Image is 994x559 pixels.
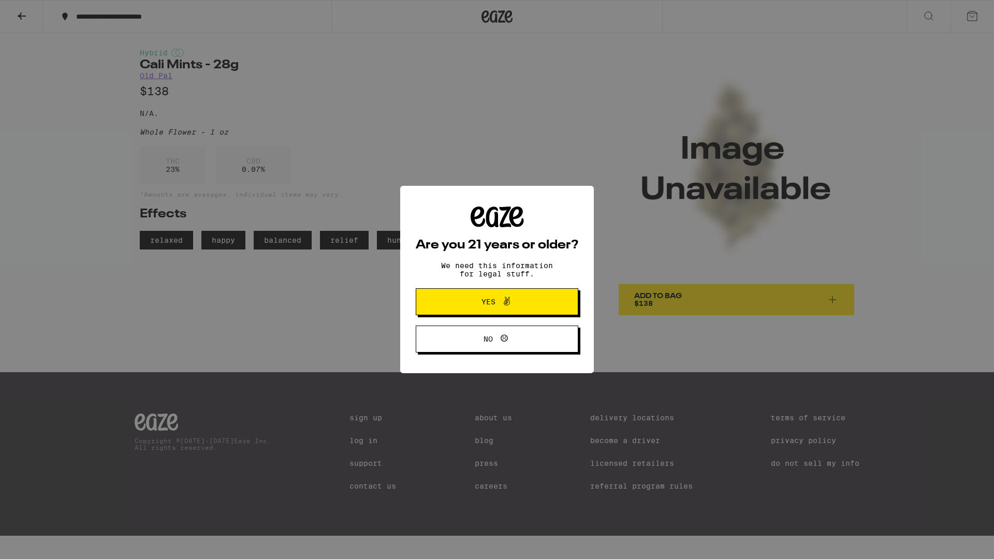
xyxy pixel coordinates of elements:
[416,288,578,315] button: Yes
[416,239,578,252] h2: Are you 21 years or older?
[481,298,495,305] span: Yes
[416,326,578,352] button: No
[484,335,493,343] span: No
[432,261,562,278] p: We need this information for legal stuff.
